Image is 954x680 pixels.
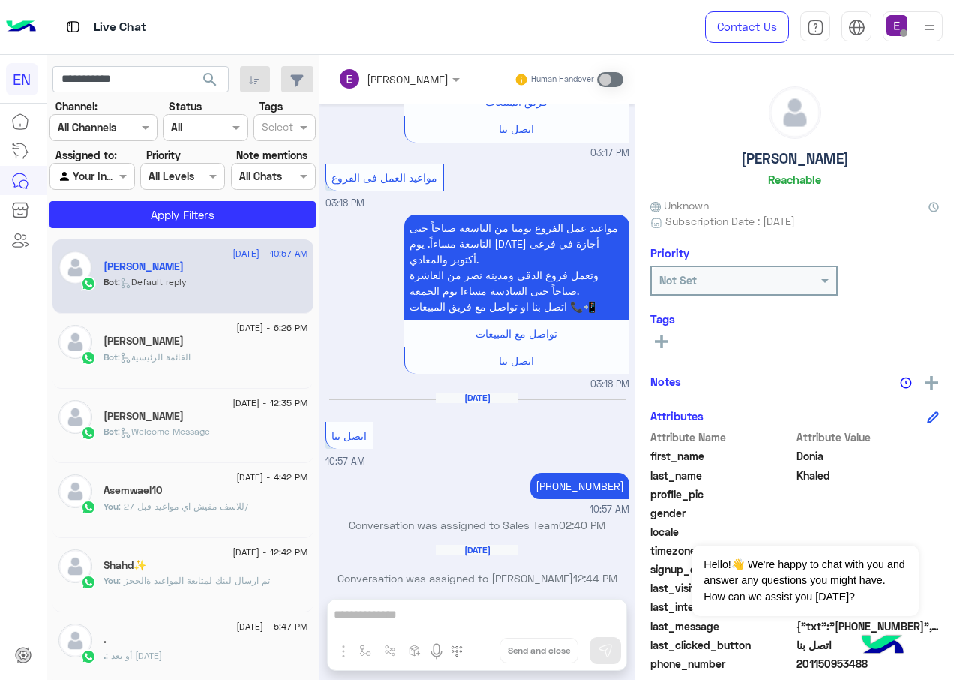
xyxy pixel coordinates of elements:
span: مواعيد العمل فى الفروع [331,171,437,184]
span: null [796,505,940,521]
span: You [103,575,118,586]
img: WhatsApp [81,276,96,291]
h5: . [103,633,106,646]
h6: Attributes [650,409,703,423]
span: search [201,71,219,89]
span: Bot [103,276,118,287]
span: profile_pic [650,486,793,502]
span: Subscription Date : [DATE] [665,213,795,229]
span: gender [650,505,793,521]
span: [DATE] - 12:42 PM [232,546,307,559]
h6: [DATE] [436,545,518,555]
span: signup_date [650,561,793,577]
img: tab [848,19,865,36]
p: Conversation was assigned to Sales Team [325,517,629,533]
span: [DATE] - 12:35 PM [232,396,307,410]
span: : القائمة الرئيسية [118,351,190,363]
img: WhatsApp [81,351,96,366]
span: {"txt":"+201203599998","t":4,"ti":"اتصل بنا"} [796,618,940,634]
span: [DATE] - 4:42 PM [236,471,307,484]
img: tab [64,17,82,36]
span: 201150953488 [796,656,940,672]
span: اتصل بنا [331,429,367,442]
img: defaultAdmin.png [58,549,92,583]
span: أو بعد رمضان [106,650,162,661]
h5: Donia Khaled [103,260,184,273]
span: تم ارسال لينك لمتابعة المواعيد ةالحجز [118,575,270,586]
span: [DATE] - 6:26 PM [236,321,307,335]
h5: [PERSON_NAME] [741,150,849,167]
h6: [DATE] [436,393,518,403]
img: Logo [6,11,36,43]
span: اتصل بنا [499,354,534,367]
span: last_visited_flow [650,580,793,596]
button: Send and close [499,638,578,663]
span: phone_number [650,656,793,672]
h6: Priority [650,246,689,260]
img: tab [807,19,824,36]
p: 27/7/2024, 3:18 PM [404,215,629,320]
span: 10:57 AM [325,456,365,467]
span: Attribute Name [650,429,793,445]
span: timezone [650,543,793,558]
span: Hello!👋 We're happy to chat with you and answer any questions you might have. How can we assist y... [692,546,918,616]
span: 03:18 PM [325,197,364,209]
span: Bot [103,426,118,437]
img: defaultAdmin.png [58,474,92,508]
span: 12:44 PM [573,572,617,585]
span: last_clicked_button [650,637,793,653]
img: WhatsApp [81,575,96,590]
h6: Reachable [768,173,821,186]
p: 17/11/2024, 10:57 AM [530,473,629,499]
label: Channel: [55,98,97,114]
span: اتصل بنا [796,637,940,653]
label: Priority [146,147,181,163]
small: Human Handover [531,74,594,86]
h5: Shahd✨ [103,559,146,572]
span: last_message [650,618,793,634]
img: WhatsApp [81,500,96,515]
label: Assigned to: [55,147,117,163]
label: Note mentions [236,147,307,163]
span: Unknown [650,197,709,213]
img: notes [900,377,912,389]
div: EN [6,63,38,95]
span: first_name [650,448,793,464]
span: You [103,501,118,512]
h6: Notes [650,375,681,388]
img: defaultAdmin.png [58,624,92,657]
img: userImage [886,15,907,36]
span: [DATE] - 5:47 PM [236,620,307,633]
span: Khaled [796,468,940,483]
label: Tags [259,98,283,114]
img: defaultAdmin.png [58,251,92,284]
span: تواصل مع المبيعات [475,327,557,340]
p: Conversation was assigned to [PERSON_NAME] [325,570,629,586]
span: Bot [103,351,118,363]
h5: Ismail [103,335,184,348]
button: Apply Filters [49,201,316,228]
span: 02:40 PM [559,519,605,531]
span: Donia [796,448,940,464]
img: defaultAdmin.png [58,325,92,359]
label: Status [169,98,202,114]
span: last_interaction [650,599,793,615]
span: 03:18 PM [590,378,629,392]
div: Select [259,119,293,138]
span: . [103,650,106,661]
button: search [192,66,229,98]
a: Contact Us [705,11,789,43]
span: [DATE] - 10:57 AM [232,247,307,260]
span: 03:17 PM [590,146,629,161]
span: : Welcome Message [118,426,210,437]
span: : Default reply [118,276,187,287]
span: Attribute Value [796,429,940,445]
span: 10:57 AM [589,503,629,517]
p: Live Chat [94,17,146,38]
img: defaultAdmin.png [58,400,92,434]
h6: Tags [650,312,939,326]
img: profile [920,18,939,37]
a: tab [800,11,830,43]
img: WhatsApp [81,426,96,441]
span: last_name [650,468,793,483]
